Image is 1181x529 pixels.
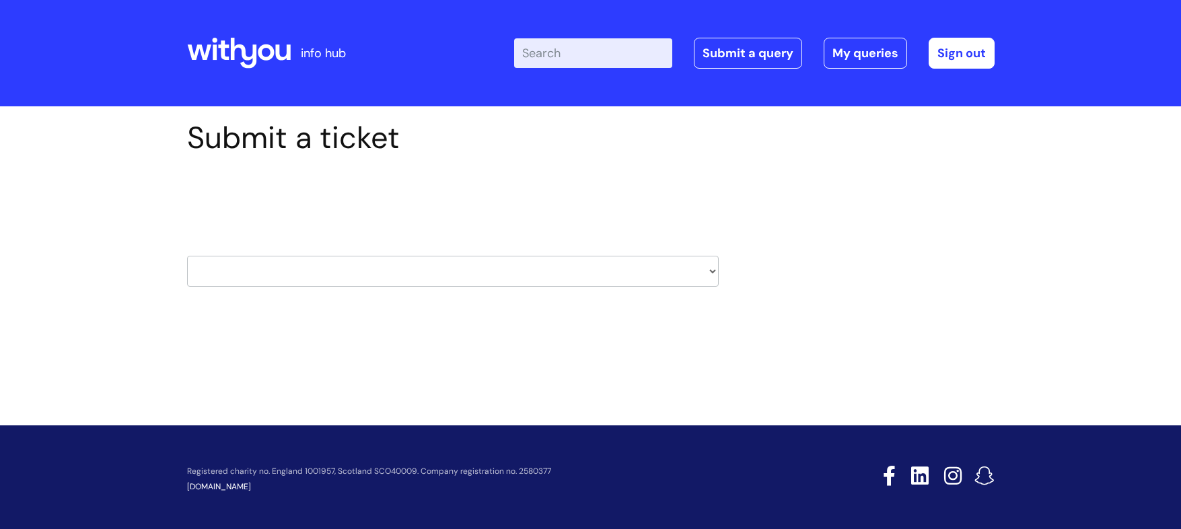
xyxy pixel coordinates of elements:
input: Search [514,38,672,68]
h2: Select issue type [187,187,719,212]
h1: Submit a ticket [187,120,719,156]
div: | - [514,38,995,69]
a: [DOMAIN_NAME] [187,481,251,492]
p: info hub [301,42,346,64]
p: Registered charity no. England 1001957, Scotland SCO40009. Company registration no. 2580377 [187,467,787,476]
a: My queries [824,38,907,69]
a: Sign out [929,38,995,69]
a: Submit a query [694,38,802,69]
